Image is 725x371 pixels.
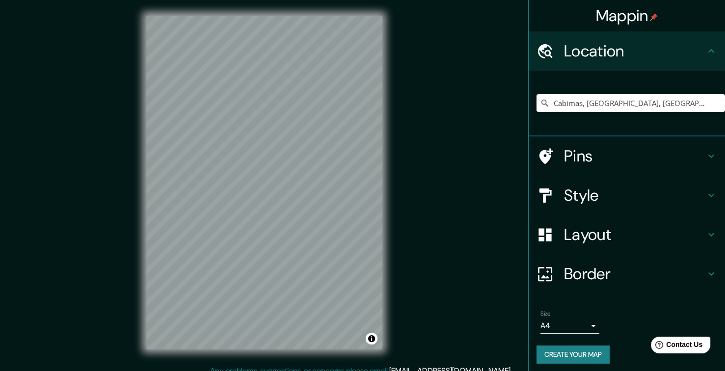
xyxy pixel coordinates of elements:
iframe: Help widget launcher [638,333,714,360]
img: pin-icon.png [650,13,658,21]
h4: Border [564,264,705,284]
h4: Style [564,185,705,205]
label: Size [540,310,551,318]
input: Pick your city or area [537,94,725,112]
button: Create your map [537,345,610,364]
div: Layout [529,215,725,254]
div: A4 [540,318,599,334]
div: Style [529,176,725,215]
div: Border [529,254,725,293]
button: Toggle attribution [366,333,377,344]
h4: Location [564,41,705,61]
h4: Layout [564,225,705,244]
div: Location [529,31,725,71]
h4: Pins [564,146,705,166]
div: Pins [529,136,725,176]
h4: Mappin [596,6,658,26]
canvas: Map [146,16,382,349]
